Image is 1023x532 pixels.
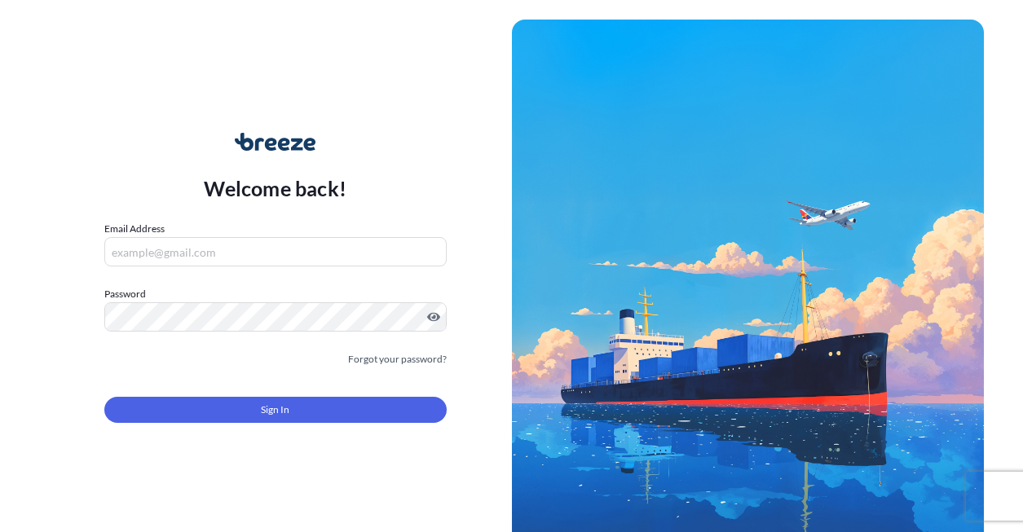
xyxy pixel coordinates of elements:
[104,221,165,237] label: Email Address
[204,175,346,201] p: Welcome back!
[427,310,440,323] button: Show password
[104,286,447,302] label: Password
[104,237,447,266] input: example@gmail.com
[261,402,289,418] span: Sign In
[104,397,447,423] button: Sign In
[348,351,447,367] a: Forgot your password?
